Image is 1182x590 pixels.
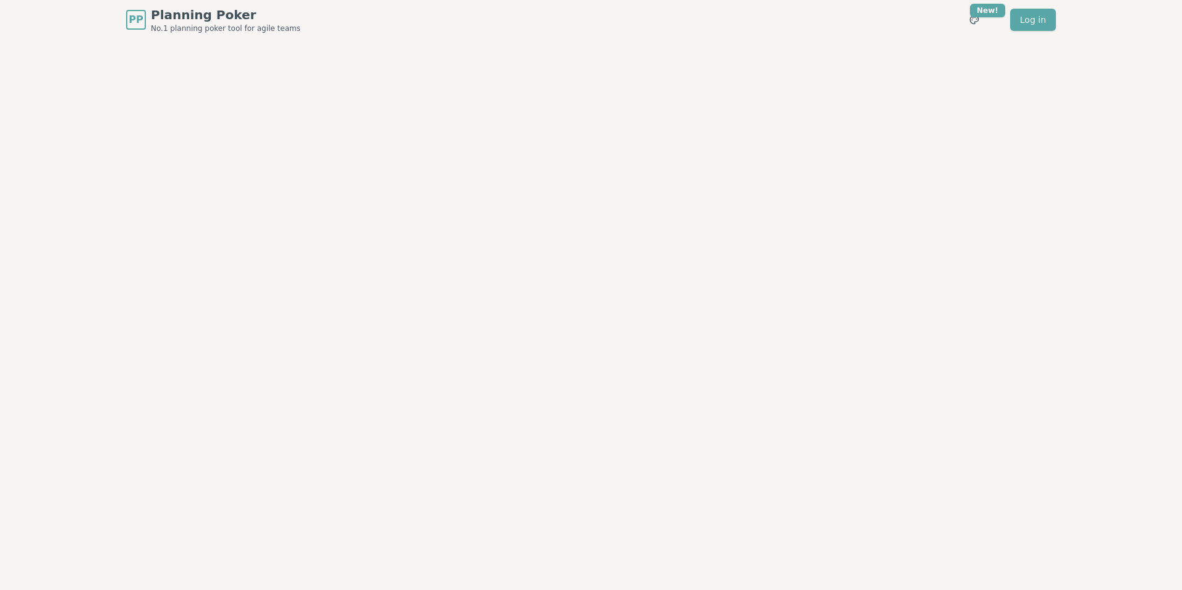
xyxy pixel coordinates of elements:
[151,24,300,33] span: No.1 planning poker tool for agile teams
[126,6,300,33] a: PPPlanning PokerNo.1 planning poker tool for agile teams
[129,12,143,27] span: PP
[151,6,300,24] span: Planning Poker
[963,9,985,31] button: New!
[970,4,1005,17] div: New!
[1010,9,1056,31] a: Log in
